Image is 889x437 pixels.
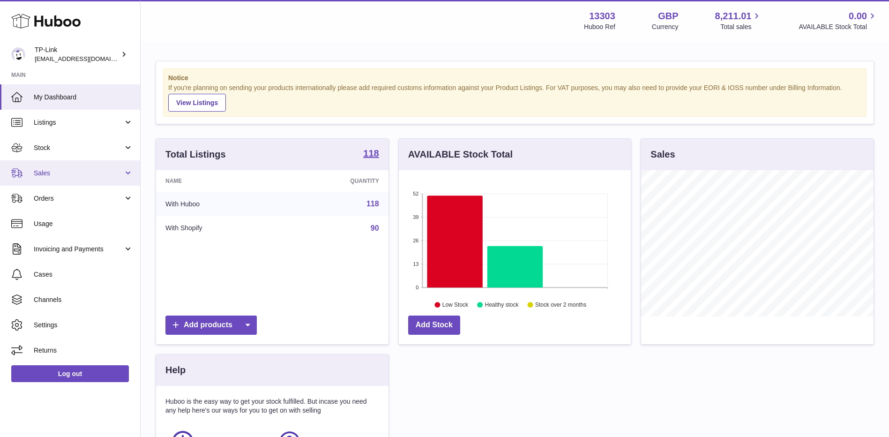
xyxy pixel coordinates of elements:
[363,149,379,160] a: 118
[658,10,678,23] strong: GBP
[408,316,460,335] a: Add Stock
[650,148,675,161] h3: Sales
[799,23,878,31] span: AVAILABLE Stock Total
[165,148,226,161] h3: Total Listings
[589,10,615,23] strong: 13303
[34,346,133,355] span: Returns
[34,194,123,203] span: Orders
[413,214,418,220] text: 39
[715,10,752,23] span: 8,211.01
[715,10,762,31] a: 8,211.01 Total sales
[156,192,281,216] td: With Huboo
[165,397,379,415] p: Huboo is the easy way to get your stock fulfilled. But incase you need any help here's our ways f...
[165,316,257,335] a: Add products
[34,219,133,228] span: Usage
[584,23,615,31] div: Huboo Ref
[34,270,133,279] span: Cases
[652,23,679,31] div: Currency
[165,364,186,377] h3: Help
[413,261,418,267] text: 13
[408,148,513,161] h3: AVAILABLE Stock Total
[35,55,138,62] span: [EMAIL_ADDRESS][DOMAIN_NAME]
[35,45,119,63] div: TP-Link
[34,118,123,127] span: Listings
[371,224,379,232] a: 90
[168,94,226,112] a: View Listings
[34,143,123,152] span: Stock
[168,74,861,83] strong: Notice
[11,47,25,61] img: gaby.chen@tp-link.com
[849,10,867,23] span: 0.00
[34,321,133,330] span: Settings
[413,238,418,243] text: 26
[442,301,469,308] text: Low Stock
[720,23,762,31] span: Total sales
[34,169,123,178] span: Sales
[799,10,878,31] a: 0.00 AVAILABLE Stock Total
[34,295,133,304] span: Channels
[363,149,379,158] strong: 118
[156,216,281,241] td: With Shopify
[416,285,418,290] text: 0
[535,301,586,308] text: Stock over 2 months
[168,83,861,112] div: If you're planning on sending your products internationally please add required customs informati...
[366,200,379,208] a: 118
[34,93,133,102] span: My Dashboard
[34,245,123,254] span: Invoicing and Payments
[156,170,281,192] th: Name
[281,170,388,192] th: Quantity
[485,301,519,308] text: Healthy stock
[413,191,418,196] text: 52
[11,365,129,382] a: Log out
